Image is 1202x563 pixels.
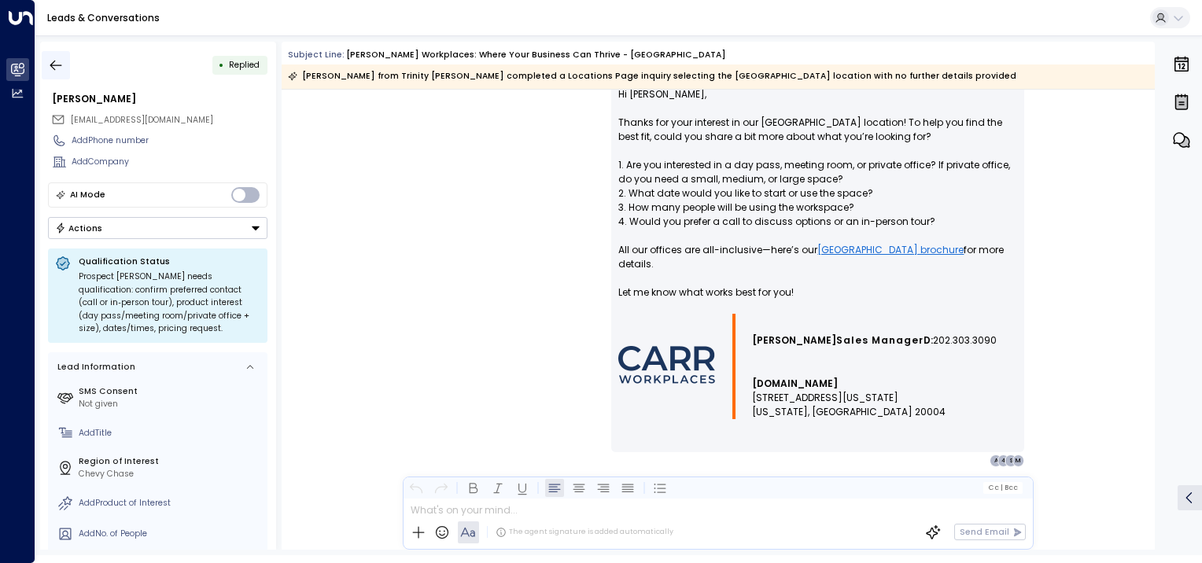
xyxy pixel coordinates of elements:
span: [PERSON_NAME] [752,333,836,348]
div: AddNo. of People [79,528,263,540]
div: Button group with a nested menu [48,217,267,239]
div: M [1012,454,1025,467]
span: Replied [229,59,260,71]
div: Not given [79,398,263,410]
button: Redo [431,478,450,497]
label: Region of Interest [79,455,263,468]
div: • [219,54,224,75]
div: S [1005,454,1017,467]
div: AddCompany [72,156,267,168]
div: AddPhone number [72,134,267,147]
span: mpalmerin@trinityhunt.com [71,114,213,127]
div: Actions [55,223,103,234]
a: [GEOGRAPHIC_DATA] brochure [817,243,964,257]
button: Undo [407,478,426,497]
button: Cc|Bcc [983,482,1023,493]
div: Signature [618,314,1017,419]
div: A [990,454,1002,467]
button: Actions [48,217,267,239]
a: Leads & Conversations [47,11,160,24]
div: AddProduct of Interest [79,497,263,510]
div: The agent signature is added automatically [496,527,673,538]
span: | [1000,484,1002,491]
div: 4 [997,454,1010,467]
div: Lead Information [53,361,135,373]
a: [DOMAIN_NAME] [752,377,838,391]
span: Sales Manager [836,333,924,348]
span: 202.303.3090 [933,333,997,348]
div: [PERSON_NAME] from Trinity [PERSON_NAME] completed a Locations Page inquiry selecting the [GEOGRA... [288,68,1016,84]
span: [EMAIL_ADDRESS][DOMAIN_NAME] [71,114,213,126]
img: AIorK4wmdUJwxG-Ohli4_RqUq38BnJAHKKEYH_xSlvu27wjOc-0oQwkM4SVe9z6dKjMHFqNbWJnNn1sJRSAT [618,346,715,384]
span: D: [924,333,933,348]
span: [STREET_ADDRESS][US_STATE] [US_STATE], [GEOGRAPHIC_DATA] 20004 [752,391,946,419]
div: Chevy Chase [79,468,263,480]
div: [PERSON_NAME] Workplaces: Where Your Business Can Thrive - [GEOGRAPHIC_DATA] [346,49,726,61]
div: [PERSON_NAME] [52,92,267,106]
span: Cc Bcc [988,484,1018,491]
div: AddTitle [79,427,263,440]
div: Prospect [PERSON_NAME] needs qualification: confirm preferred contact (call or in‑person tour), p... [79,270,260,336]
div: AI Mode [70,187,105,203]
p: Hi [PERSON_NAME], Thanks for your interest in our [GEOGRAPHIC_DATA] location! To help you find th... [618,87,1017,314]
span: Subject Line: [288,49,345,61]
label: SMS Consent [79,385,263,398]
p: Qualification Status [79,256,260,267]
